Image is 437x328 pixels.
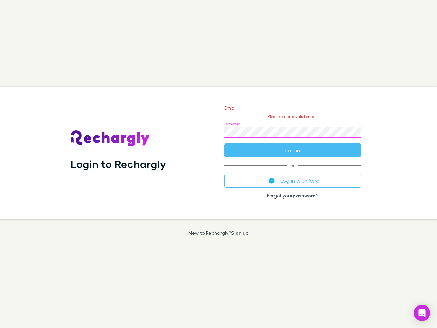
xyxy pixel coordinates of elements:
[224,143,361,157] button: Log in
[71,130,150,147] img: Rechargly's Logo
[414,305,430,321] div: Open Intercom Messenger
[188,230,249,236] p: New to Rechargly?
[224,121,240,126] label: Password
[293,193,316,199] a: password
[224,114,361,119] p: Please enter a valid email.
[269,178,275,184] img: Xero's logo
[224,174,361,188] button: Log in with Xero
[231,230,249,236] a: Sign up
[224,193,361,199] p: Forgot your ?
[71,158,166,170] h1: Login to Rechargly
